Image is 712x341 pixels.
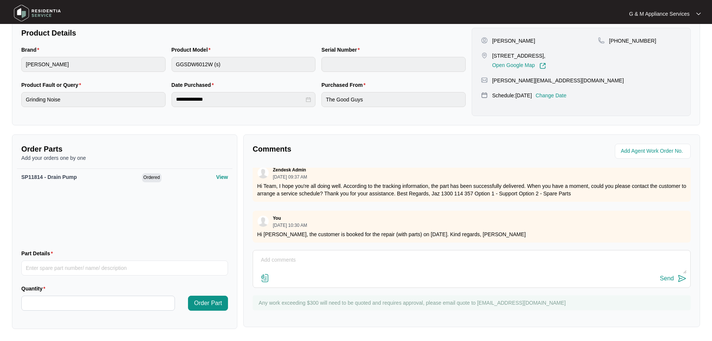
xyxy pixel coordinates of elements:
[321,92,466,107] input: Purchased From
[21,174,77,180] span: SP11814 - Drain Pump
[492,63,546,69] a: Open Google Map
[21,81,84,89] label: Product Fault or Query
[629,10,690,18] p: G & M Appliance Services
[321,46,363,54] label: Serial Number
[22,296,175,310] input: Quantity
[273,175,307,179] p: [DATE] 09:37 AM
[258,167,269,179] img: user.svg
[492,77,624,84] p: [PERSON_NAME][EMAIL_ADDRESS][DOMAIN_NAME]
[660,274,687,284] button: Send
[273,215,281,221] p: You
[321,81,369,89] label: Purchased From
[539,63,546,69] img: Link-External
[21,154,228,162] p: Add your orders one by one
[21,144,228,154] p: Order Parts
[21,46,42,54] label: Brand
[678,274,687,283] img: send-icon.svg
[21,250,56,257] label: Part Details
[259,299,687,307] p: Any work exceeding $300 will need to be quoted and requires approval, please email quote to [EMAI...
[481,52,488,59] img: map-pin
[172,57,316,72] input: Product Model
[257,182,686,197] p: Hi Team, I hope you're all doing well. According to the tracking information, the part has been s...
[492,92,532,99] p: Schedule: [DATE]
[172,46,214,54] label: Product Model
[481,77,488,83] img: map-pin
[21,28,466,38] p: Product Details
[481,92,488,98] img: map-pin
[21,261,228,275] input: Part Details
[258,216,269,227] img: user.svg
[481,37,488,44] img: user-pin
[598,37,605,44] img: map-pin
[21,285,48,292] label: Quantity
[172,81,217,89] label: Date Purchased
[621,147,686,156] input: Add Agent Work Order No.
[660,275,674,282] div: Send
[216,173,228,181] p: View
[321,57,466,72] input: Serial Number
[536,92,567,99] p: Change Date
[261,274,269,283] img: file-attachment-doc.svg
[273,167,306,173] p: Zendesk Admin
[176,95,305,103] input: Date Purchased
[696,12,701,16] img: dropdown arrow
[11,2,64,24] img: residentia service logo
[492,37,535,45] p: [PERSON_NAME]
[188,296,228,311] button: Order Part
[273,223,307,228] p: [DATE] 10:30 AM
[21,57,166,72] input: Brand
[21,92,166,107] input: Product Fault or Query
[142,173,161,182] span: Ordered
[257,231,686,238] p: Hi [PERSON_NAME], the customer is booked for the repair (with parts) on [DATE]. Kind regards, [PE...
[492,52,546,60] p: [STREET_ADDRESS],
[194,299,222,308] span: Order Part
[609,37,656,45] p: [PHONE_NUMBER]
[253,144,466,154] p: Comments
